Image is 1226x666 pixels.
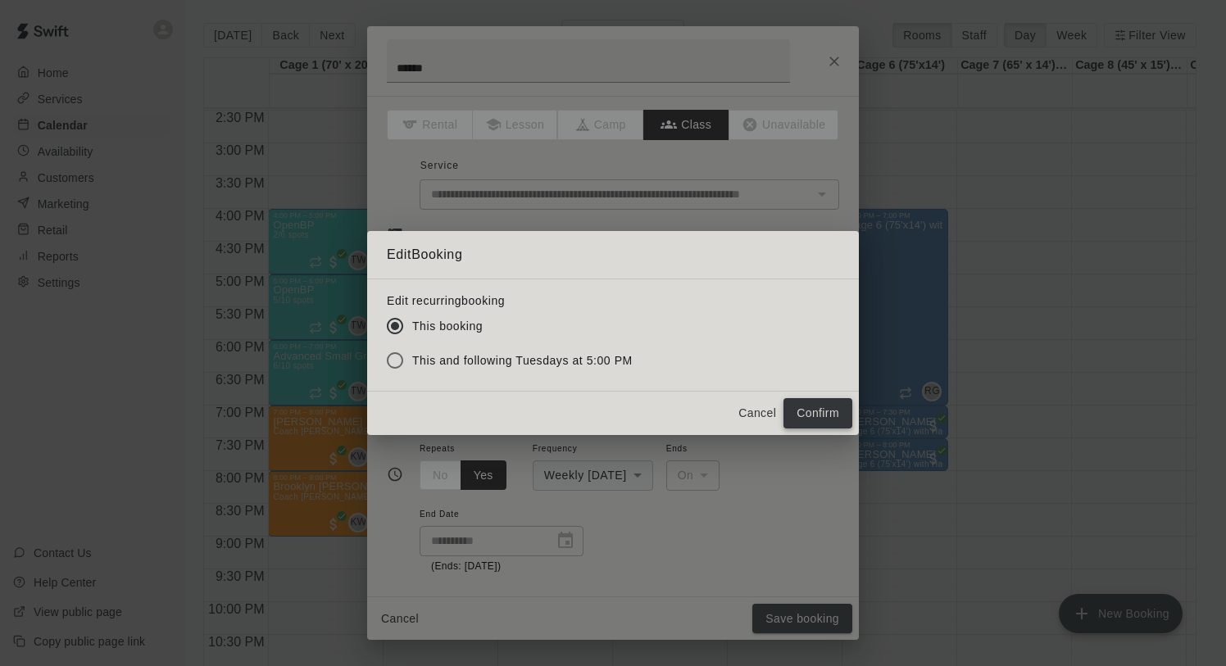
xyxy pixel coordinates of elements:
span: This booking [412,318,483,335]
button: Cancel [731,398,783,428]
span: This and following Tuesdays at 5:00 PM [412,352,633,369]
h2: Edit Booking [367,231,859,279]
button: Confirm [783,398,852,428]
label: Edit recurring booking [387,292,646,309]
